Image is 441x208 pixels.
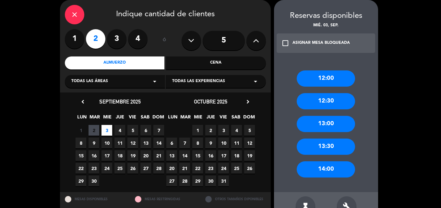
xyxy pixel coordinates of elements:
span: 8 [76,138,86,148]
span: 9 [205,138,216,148]
span: 3 [218,125,229,136]
i: check_box_outline_blank [281,39,289,47]
span: 15 [192,150,203,161]
span: 27 [166,176,177,186]
i: arrow_drop_down [252,78,259,85]
span: 19 [244,150,255,161]
span: 8 [192,138,203,148]
span: 1 [76,125,86,136]
span: 2 [89,125,99,136]
span: VIE [218,113,229,124]
span: 13 [140,138,151,148]
span: 17 [101,150,112,161]
span: SAB [140,113,150,124]
span: 15 [76,150,86,161]
div: ó [154,29,175,52]
span: 18 [231,150,242,161]
span: 11 [231,138,242,148]
span: 24 [218,163,229,174]
i: chevron_right [244,98,251,105]
span: 30 [89,176,99,186]
span: 16 [89,150,99,161]
label: 4 [128,29,148,49]
span: 12 [127,138,138,148]
span: JUE [114,113,125,124]
span: 2 [205,125,216,136]
span: octubre 2025 [194,98,227,105]
span: 26 [244,163,255,174]
span: septiembre 2025 [99,98,141,105]
span: 13 [166,150,177,161]
div: mié. 03, sep. [274,22,378,29]
span: 23 [205,163,216,174]
span: 18 [114,150,125,161]
span: MAR [89,113,100,124]
span: 19 [127,150,138,161]
div: 14:00 [297,161,355,177]
span: Todas las áreas [71,78,108,85]
span: 29 [76,176,86,186]
span: 23 [89,163,99,174]
span: 4 [231,125,242,136]
span: DOM [152,113,163,124]
span: 21 [153,150,164,161]
span: 14 [179,150,190,161]
span: 5 [244,125,255,136]
span: MIE [193,113,203,124]
div: 13:30 [297,139,355,155]
span: LUN [167,113,178,124]
span: 3 [101,125,112,136]
span: 6 [140,125,151,136]
span: DOM [243,113,254,124]
span: 25 [231,163,242,174]
span: SAB [231,113,241,124]
span: 27 [140,163,151,174]
label: 1 [65,29,84,49]
span: MAR [180,113,191,124]
span: 16 [205,150,216,161]
span: 9 [89,138,99,148]
i: close [71,11,78,18]
div: Cena [166,56,266,69]
div: MESAS DISPONIBLES [60,192,130,206]
span: 20 [166,163,177,174]
label: 3 [107,29,126,49]
span: 22 [76,163,86,174]
span: 20 [140,150,151,161]
div: Almuerzo [65,56,165,69]
span: 11 [114,138,125,148]
i: chevron_left [79,98,86,105]
span: MIE [102,113,113,124]
span: 5 [127,125,138,136]
span: 6 [166,138,177,148]
span: 30 [205,176,216,186]
span: 17 [218,150,229,161]
span: 7 [179,138,190,148]
span: 26 [127,163,138,174]
span: 28 [153,163,164,174]
div: ASIGNAR MESA BLOQUEADA [292,40,350,46]
div: Reservas disponibles [274,10,378,22]
span: 14 [153,138,164,148]
span: 12 [244,138,255,148]
span: 7 [153,125,164,136]
span: VIE [127,113,138,124]
span: 25 [114,163,125,174]
span: 4 [114,125,125,136]
div: 12:00 [297,70,355,87]
span: LUN [77,113,87,124]
div: OTROS TAMAÑOS DIPONIBLES [200,192,271,206]
div: 12:30 [297,93,355,109]
span: 1 [192,125,203,136]
span: 10 [101,138,112,148]
div: 13:00 [297,116,355,132]
span: 24 [101,163,112,174]
span: 28 [179,176,190,186]
span: 22 [192,163,203,174]
div: Indique cantidad de clientes [65,5,266,24]
i: arrow_drop_down [151,78,159,85]
span: 10 [218,138,229,148]
span: 31 [218,176,229,186]
span: Todas las experiencias [172,78,225,85]
span: 29 [192,176,203,186]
